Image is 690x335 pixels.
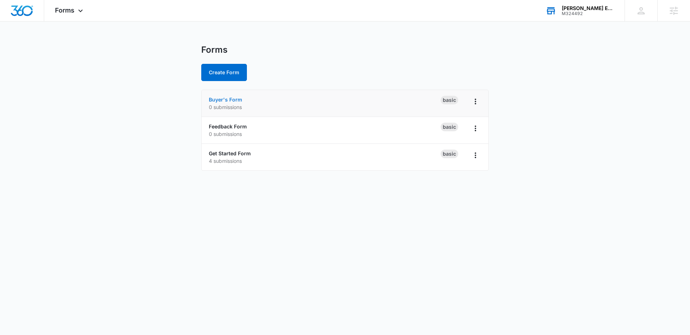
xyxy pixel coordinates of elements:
a: Buyer's Form [209,96,242,103]
div: Basic [441,150,458,158]
a: Feedback Form [209,123,247,129]
div: Basic [441,96,458,104]
p: 4 submissions [209,157,441,165]
button: Overflow Menu [470,150,481,161]
div: account name [562,5,614,11]
span: Forms [55,6,74,14]
h1: Forms [201,44,227,55]
div: account id [562,11,614,16]
button: Overflow Menu [470,96,481,107]
a: Get Started Form [209,150,251,156]
button: Create Form [201,64,247,81]
button: Overflow Menu [470,123,481,134]
p: 0 submissions [209,103,441,111]
p: 0 submissions [209,130,441,138]
div: Basic [441,123,458,131]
